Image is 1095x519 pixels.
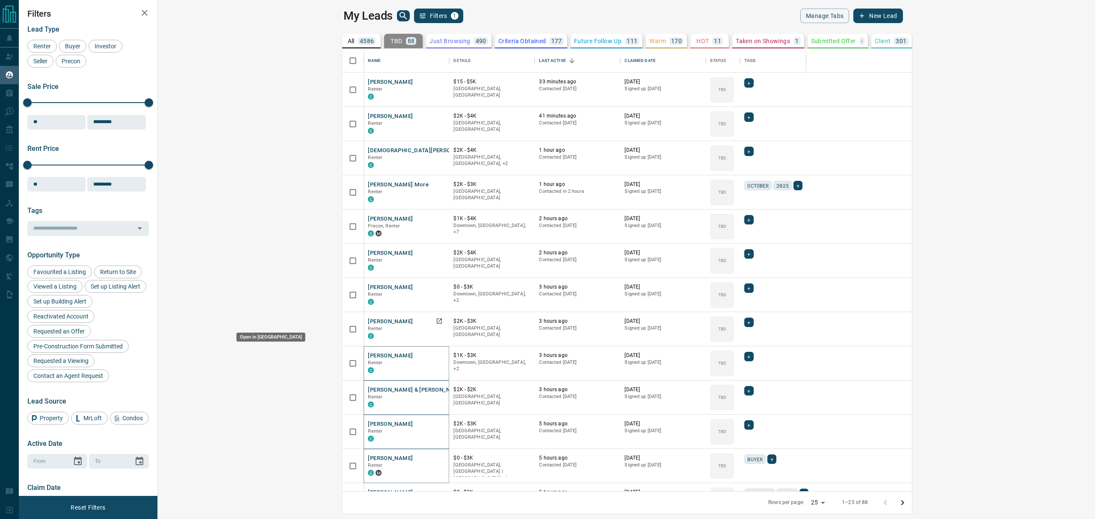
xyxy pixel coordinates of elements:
p: 5 hours ago [539,420,616,428]
p: Signed up [DATE] [624,188,701,195]
p: TBD [718,86,726,93]
p: $2K - $3K [453,181,530,188]
p: TBD [718,326,726,332]
div: Condos [110,412,149,425]
p: [GEOGRAPHIC_DATA], [GEOGRAPHIC_DATA] [453,188,530,201]
p: Contacted [DATE] [539,154,616,161]
div: + [767,454,776,464]
button: [PERSON_NAME] [368,112,413,121]
div: Precon [56,55,86,68]
div: Last Active [539,49,565,73]
span: Renter [368,394,382,400]
span: + [770,455,773,463]
p: Taken on Showings [736,38,790,44]
p: 3 hours ago [539,386,616,393]
p: Future Follow Up [574,38,621,44]
button: Filters1 [414,9,463,23]
p: Signed up [DATE] [624,86,701,92]
span: Reactivated Account [30,313,92,320]
p: Signed up [DATE] [624,359,701,366]
span: 1 [452,13,458,19]
p: 33 minutes ago [539,78,616,86]
button: [PERSON_NAME] [368,420,413,428]
span: + [747,250,750,258]
p: Signed up [DATE] [624,222,701,229]
p: HOT [696,38,709,44]
p: East York, Toronto [453,359,530,372]
p: $2K - $4K [453,112,530,120]
p: 3 hours ago [539,283,616,291]
p: $2 - $3K [453,489,530,496]
p: Contacted [DATE] [539,291,616,298]
button: [PERSON_NAME] [368,318,413,326]
span: + [747,147,750,156]
p: $15 - $5K [453,78,530,86]
div: + [744,78,753,88]
span: Precon, Renter [368,223,400,229]
div: + [744,386,753,395]
p: Signed up [DATE] [624,462,701,469]
button: Open [134,222,146,234]
span: + [747,215,750,224]
p: [DATE] [624,249,701,257]
p: $1K - $3K [453,352,530,359]
p: 5 hours ago [539,454,616,462]
span: BUYER [779,489,795,498]
p: TBD [718,223,726,230]
p: [DATE] [624,420,701,428]
p: [GEOGRAPHIC_DATA], [GEOGRAPHIC_DATA] [453,86,530,99]
div: Set up Building Alert [27,295,92,308]
button: [PERSON_NAME] [368,283,413,292]
p: $2K - $2K [453,386,530,393]
span: Return to Site [97,268,139,275]
p: TBD [718,463,726,469]
p: 88 [408,38,415,44]
p: Signed up [DATE] [624,325,701,332]
span: Seller [30,58,50,65]
div: Last Active [535,49,620,73]
p: North York, Toronto [453,291,530,304]
p: 5 hours ago [539,489,616,496]
p: [GEOGRAPHIC_DATA], [GEOGRAPHIC_DATA] [453,428,530,441]
p: 1–25 of 88 [842,499,868,506]
button: [PERSON_NAME] [368,489,413,497]
p: TBD [718,394,726,401]
div: + [744,112,753,122]
p: 1 hour ago [539,147,616,154]
div: Viewed a Listing [27,280,83,293]
button: [PERSON_NAME] [368,215,413,223]
span: Investor [92,43,119,50]
p: 3 hours ago [539,318,616,325]
div: condos.ca [368,230,374,236]
p: [DATE] [624,386,701,393]
span: Property [37,415,66,422]
a: Open in New Tab [434,316,445,327]
p: Contacted [DATE] [539,325,616,332]
div: condos.ca [368,196,374,202]
p: 4586 [360,38,374,44]
div: condos.ca [368,94,374,100]
p: TBD [718,257,726,264]
button: [PERSON_NAME] [368,454,413,463]
p: Contacted [DATE] [539,222,616,229]
div: mrloft.ca [376,230,382,236]
p: [DATE] [624,352,701,359]
div: Requested a Viewing [27,354,95,367]
div: Status [706,49,740,73]
div: condos.ca [368,162,374,168]
div: + [744,215,753,224]
div: Pre-Construction Form Submitted [27,340,129,353]
p: $2K - $3K [453,420,530,428]
p: $0 - $3K [453,283,530,291]
p: Contacted [DATE] [539,86,616,92]
div: condos.ca [368,401,374,407]
button: [DEMOGRAPHIC_DATA][PERSON_NAME] [368,147,476,155]
div: + [744,147,753,156]
div: condos.ca [368,367,374,373]
p: [DATE] [624,489,701,496]
button: Reset Filters [65,500,111,515]
p: TBD [718,428,726,435]
span: Renter [368,189,382,195]
div: Claimed Date [624,49,656,73]
span: Claim Date [27,484,61,492]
